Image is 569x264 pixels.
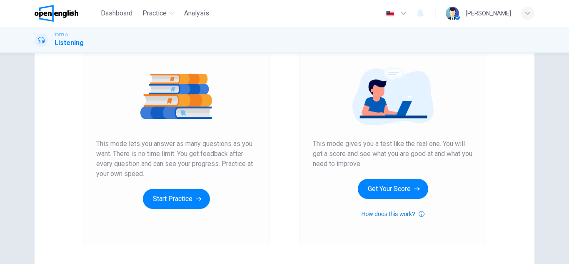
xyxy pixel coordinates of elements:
[97,6,136,21] button: Dashboard
[101,8,132,18] span: Dashboard
[313,139,473,169] span: This mode gives you a test like the real one. You will get a score and see what you are good at a...
[35,5,78,22] img: OpenEnglish logo
[385,10,395,17] img: en
[35,5,97,22] a: OpenEnglish logo
[184,8,209,18] span: Analysis
[143,189,210,209] button: Start Practice
[96,139,256,179] span: This mode lets you answer as many questions as you want. There is no time limit. You get feedback...
[139,6,177,21] button: Practice
[466,8,511,18] div: [PERSON_NAME]
[358,179,428,199] button: Get Your Score
[361,209,424,219] button: How does this work?
[55,38,84,48] h1: Listening
[446,7,459,20] img: Profile picture
[55,32,68,38] span: TOEFL®
[181,6,212,21] button: Analysis
[142,8,167,18] span: Practice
